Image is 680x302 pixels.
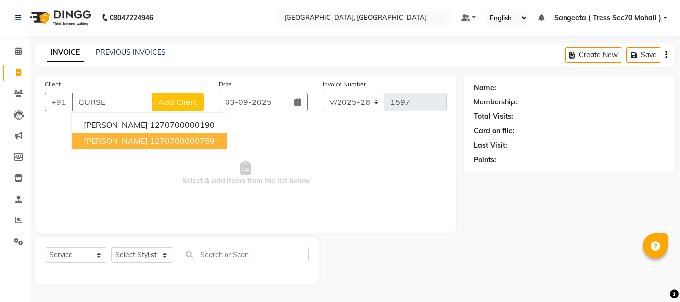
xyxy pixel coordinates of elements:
label: Invoice Number [323,80,366,89]
iframe: chat widget [638,262,670,292]
span: Select & add items from the list below [45,123,447,223]
div: Points: [474,155,496,165]
div: Last Visit: [474,140,507,151]
div: Name: [474,83,496,93]
img: logo [25,4,94,32]
div: Membership: [474,97,517,107]
a: INVOICE [47,44,84,62]
input: Search or Scan [181,247,309,262]
label: Date [219,80,232,89]
span: Sangeeta ( Tress Sec70 Mohali ) [554,13,661,23]
span: Add Client [158,97,198,107]
span: [PERSON_NAME] [84,136,148,146]
a: PREVIOUS INVOICES [96,48,166,57]
button: Add Client [152,93,204,111]
div: Card on file: [474,126,515,136]
b: 08047224946 [110,4,153,32]
label: Client [45,80,61,89]
ngb-highlight: 1270700000190 [150,120,215,130]
button: +91 [45,93,73,111]
button: Save [626,47,661,63]
button: Create New [565,47,622,63]
div: Total Visits: [474,111,513,122]
input: Search by Name/Mobile/Email/Code [72,93,153,111]
span: [PERSON_NAME] [84,120,148,130]
ngb-highlight: 1270700000759 [150,136,215,146]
